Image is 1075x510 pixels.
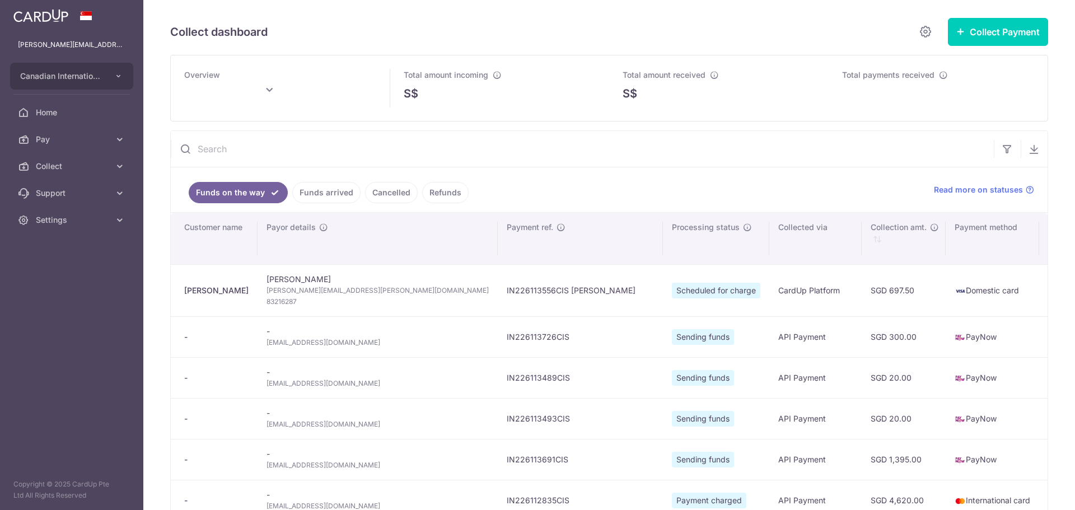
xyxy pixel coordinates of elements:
div: [PERSON_NAME] [184,285,249,296]
span: Sending funds [672,452,734,467]
span: Total amount incoming [404,70,488,79]
span: Processing status [672,222,740,233]
span: Pay [36,134,110,145]
td: - [258,398,498,439]
span: Read more on statuses [934,184,1023,195]
td: API Payment [769,357,862,398]
a: Funds arrived [292,182,361,203]
div: - [184,413,249,424]
th: Collected via [769,213,862,264]
span: Sending funds [672,370,734,386]
span: Settings [36,214,110,226]
th: Collection amt. : activate to sort column ascending [862,213,946,264]
td: CardUp Platform [769,264,862,316]
img: paynow-md-4fe65508ce96feda548756c5ee0e473c78d4820b8ea51387c6e4ad89e58a5e61.png [955,373,966,384]
div: - [184,454,249,465]
span: Collection amt. [871,222,927,233]
th: Payment ref. [498,213,663,264]
td: Domestic card [946,264,1039,316]
span: Total amount received [623,70,705,79]
td: [PERSON_NAME] [258,264,498,316]
td: PayNow [946,439,1039,480]
iframe: Opens a widget where you can find more information [1003,476,1064,504]
span: [EMAIL_ADDRESS][DOMAIN_NAME] [267,419,489,430]
th: Processing status [663,213,769,264]
img: CardUp [13,9,68,22]
td: SGD 300.00 [862,316,946,357]
span: S$ [404,85,418,102]
span: Total payments received [842,70,934,79]
div: - [184,495,249,506]
span: [EMAIL_ADDRESS][DOMAIN_NAME] [267,337,489,348]
img: paynow-md-4fe65508ce96feda548756c5ee0e473c78d4820b8ea51387c6e4ad89e58a5e61.png [955,455,966,466]
img: paynow-md-4fe65508ce96feda548756c5ee0e473c78d4820b8ea51387c6e4ad89e58a5e61.png [955,332,966,343]
a: Cancelled [365,182,418,203]
span: S$ [623,85,637,102]
span: Sending funds [672,411,734,427]
span: Payor details [267,222,316,233]
td: SGD 697.50 [862,264,946,316]
td: IN226113691CIS [498,439,663,480]
td: IN226113726CIS [498,316,663,357]
span: 83216287 [267,296,489,307]
span: Sending funds [672,329,734,345]
button: Collect Payment [948,18,1048,46]
td: IN226113556CIS [PERSON_NAME] [498,264,663,316]
td: SGD 1,395.00 [862,439,946,480]
button: Canadian International School Pte Ltd [10,63,133,90]
td: PayNow [946,316,1039,357]
td: SGD 20.00 [862,357,946,398]
th: Payment method [946,213,1039,264]
td: - [258,316,498,357]
td: API Payment [769,439,862,480]
span: [PERSON_NAME][EMAIL_ADDRESS][PERSON_NAME][DOMAIN_NAME] [267,285,489,296]
td: API Payment [769,398,862,439]
span: Overview [184,70,220,79]
a: Read more on statuses [934,184,1034,195]
td: PayNow [946,357,1039,398]
td: IN226113489CIS [498,357,663,398]
td: PayNow [946,398,1039,439]
td: - [258,357,498,398]
td: SGD 20.00 [862,398,946,439]
span: Scheduled for charge [672,283,760,298]
div: - [184,331,249,343]
span: [EMAIL_ADDRESS][DOMAIN_NAME] [267,378,489,389]
a: Funds on the way [189,182,288,203]
span: Home [36,107,110,118]
span: Collect [36,161,110,172]
td: IN226113493CIS [498,398,663,439]
span: Payment ref. [507,222,553,233]
th: Payor details [258,213,498,264]
span: Canadian International School Pte Ltd [20,71,103,82]
a: Refunds [422,182,469,203]
td: - [258,439,498,480]
div: - [184,372,249,383]
img: visa-sm-192604c4577d2d35970c8ed26b86981c2741ebd56154ab54ad91a526f0f24972.png [955,286,966,297]
h5: Collect dashboard [170,23,268,41]
span: [EMAIL_ADDRESS][DOMAIN_NAME] [267,460,489,471]
th: Customer name [171,213,258,264]
p: [PERSON_NAME][EMAIL_ADDRESS][PERSON_NAME][DOMAIN_NAME] [18,39,125,50]
td: API Payment [769,316,862,357]
img: paynow-md-4fe65508ce96feda548756c5ee0e473c78d4820b8ea51387c6e4ad89e58a5e61.png [955,414,966,425]
span: Support [36,188,110,199]
span: Payment charged [672,493,746,508]
img: mastercard-sm-87a3fd1e0bddd137fecb07648320f44c262e2538e7db6024463105ddbc961eb2.png [955,495,966,507]
input: Search [171,131,994,167]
